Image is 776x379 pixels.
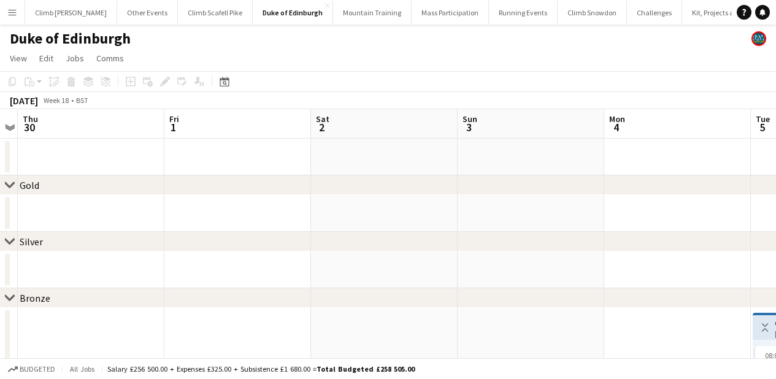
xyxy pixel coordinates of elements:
[461,120,477,134] span: 3
[39,53,53,64] span: Edit
[463,113,477,124] span: Sun
[317,364,415,373] span: Total Budgeted £258 505.00
[5,50,32,66] a: View
[10,29,131,48] h1: Duke of Edinburgh
[76,96,88,105] div: BST
[609,113,625,124] span: Mon
[10,53,27,64] span: View
[61,50,89,66] a: Jobs
[167,120,179,134] span: 1
[10,94,38,107] div: [DATE]
[117,1,178,25] button: Other Events
[20,292,50,304] div: Bronze
[6,362,57,376] button: Budgeted
[756,113,770,124] span: Tue
[558,1,627,25] button: Climb Snowdon
[754,120,770,134] span: 5
[66,53,84,64] span: Jobs
[333,1,412,25] button: Mountain Training
[607,120,625,134] span: 4
[178,1,253,25] button: Climb Scafell Pike
[96,53,124,64] span: Comms
[34,50,58,66] a: Edit
[107,364,415,373] div: Salary £256 500.00 + Expenses £325.00 + Subsistence £1 680.00 =
[40,96,71,105] span: Week 18
[21,120,38,134] span: 30
[627,1,682,25] button: Challenges
[682,1,773,25] button: Kit, Projects and Office
[253,1,333,25] button: Duke of Edinburgh
[412,1,489,25] button: Mass Participation
[91,50,129,66] a: Comms
[20,179,39,191] div: Gold
[751,31,766,46] app-user-avatar: Staff RAW Adventures
[314,120,329,134] span: 2
[20,235,43,248] div: Silver
[489,1,558,25] button: Running Events
[25,1,117,25] button: Climb [PERSON_NAME]
[67,364,97,373] span: All jobs
[316,113,329,124] span: Sat
[169,113,179,124] span: Fri
[23,113,38,124] span: Thu
[20,365,55,373] span: Budgeted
